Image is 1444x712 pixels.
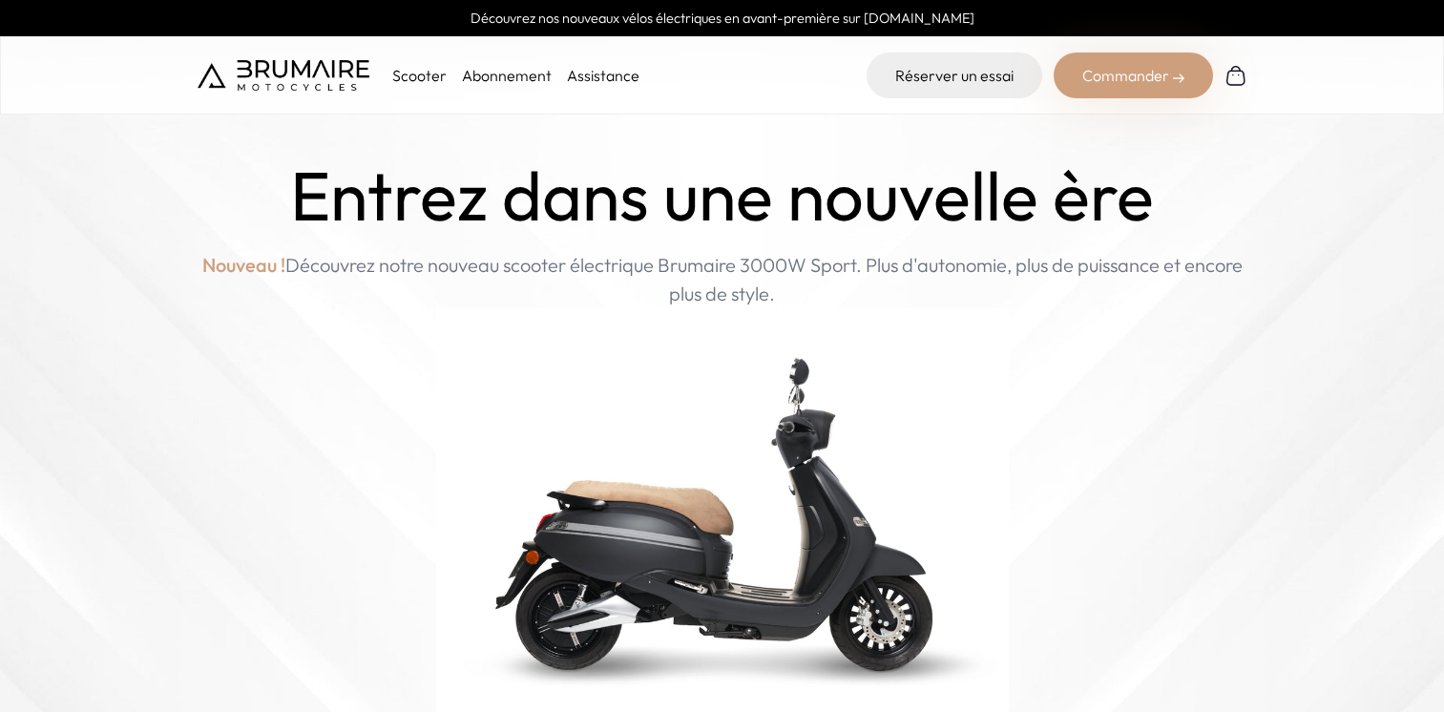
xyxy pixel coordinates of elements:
[462,66,552,85] a: Abonnement
[1224,64,1247,87] img: Panier
[1173,73,1184,84] img: right-arrow-2.png
[202,251,285,280] span: Nouveau !
[1054,52,1213,98] div: Commander
[290,157,1154,236] h1: Entrez dans une nouvelle ère
[392,64,447,87] p: Scooter
[567,66,639,85] a: Assistance
[198,60,369,91] img: Brumaire Motocycles
[867,52,1042,98] a: Réserver un essai
[198,251,1247,308] p: Découvrez notre nouveau scooter électrique Brumaire 3000W Sport. Plus d'autonomie, plus de puissa...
